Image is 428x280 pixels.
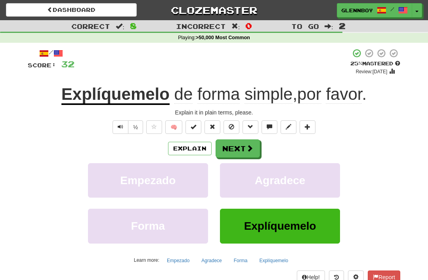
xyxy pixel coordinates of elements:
button: Explíquemelo [255,255,292,267]
span: : [116,23,124,30]
span: Explíquemelo [244,220,316,232]
button: ½ [128,120,143,134]
span: de [174,85,193,104]
button: Forma [229,255,252,267]
button: Set this sentence to 100% Mastered (alt+m) [185,120,201,134]
button: Favorite sentence (alt+f) [146,120,162,134]
button: Agradece [197,255,226,267]
span: favor [326,85,362,104]
span: 0 [245,21,252,30]
div: / [28,48,75,58]
span: / [390,6,394,12]
button: Play sentence audio (ctl+space) [113,120,128,134]
span: Incorrect [176,22,226,30]
span: Agradece [255,174,306,187]
span: simple [245,85,292,104]
span: , . [170,85,367,104]
span: : [325,23,333,30]
button: 🧠 [165,120,182,134]
small: Learn more: [134,257,159,263]
a: Clozemaster [149,3,279,17]
span: glennboy [341,7,373,14]
span: Empezado [120,174,176,187]
button: Empezado [162,255,194,267]
a: Dashboard [6,3,137,17]
button: Next [216,139,260,158]
button: Empezado [88,163,208,198]
button: Edit sentence (alt+d) [281,120,296,134]
button: Explain [168,142,212,155]
button: Ignore sentence (alt+i) [224,120,239,134]
span: forma [197,85,240,104]
span: Forma [131,220,165,232]
span: por [297,85,321,104]
span: : [231,23,240,30]
button: Explíquemelo [220,209,340,243]
span: To go [291,22,319,30]
span: 2 [339,21,346,30]
span: 25 % [350,60,362,67]
strong: >50,000 Most Common [196,35,250,40]
div: Text-to-speech controls [111,120,143,134]
u: Explíquemelo [61,85,170,105]
button: Add to collection (alt+a) [300,120,315,134]
small: Review: [DATE] [356,69,388,74]
div: Mastered [350,60,400,67]
span: 32 [61,59,75,69]
button: Discuss sentence (alt+u) [262,120,277,134]
a: glennboy / [337,3,412,17]
button: Reset to 0% Mastered (alt+r) [204,120,220,134]
button: Forma [88,209,208,243]
div: Explain it in plain terms, please. [28,109,400,116]
span: Correct [71,22,110,30]
span: 8 [130,21,137,30]
button: Agradece [220,163,340,198]
span: Score: [28,62,56,69]
button: Grammar (alt+g) [243,120,258,134]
